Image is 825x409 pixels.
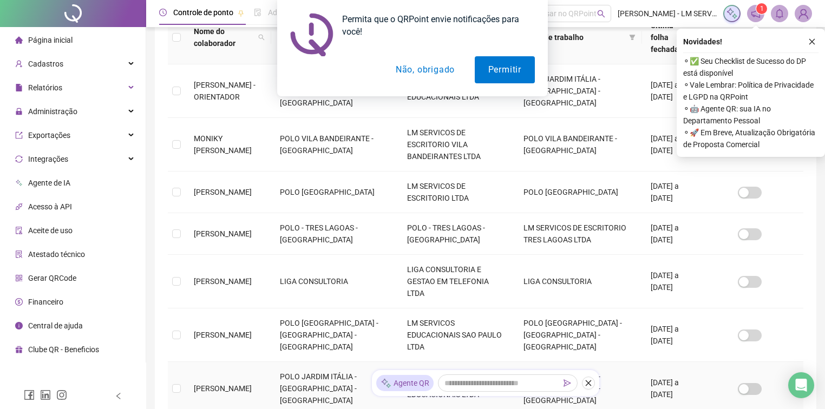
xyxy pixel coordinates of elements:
span: [PERSON_NAME] [194,229,252,238]
td: LIGA CONSULTORIA [515,255,642,308]
td: POLO [GEOGRAPHIC_DATA] - [GEOGRAPHIC_DATA] - [GEOGRAPHIC_DATA] [271,308,398,362]
span: ⚬ 🤖 Agente QR: sua IA no Departamento Pessoal [683,103,819,127]
td: [DATE] a [DATE] [642,118,697,171]
td: POLO [GEOGRAPHIC_DATA] [515,171,642,213]
td: [DATE] a [DATE] [642,171,697,213]
td: [DATE] a [DATE] [642,308,697,362]
td: LIGA CONSULTORIA [271,255,398,308]
span: Financeiro [28,298,63,306]
span: Clube QR - Beneficios [28,345,99,354]
td: POLO VILA BANDEIRANTE - [GEOGRAPHIC_DATA] [515,118,642,171]
div: Agente QR [376,375,434,391]
span: Gerar QRCode [28,274,76,282]
span: instagram [56,390,67,400]
span: left [115,392,122,400]
span: [PERSON_NAME] [194,277,252,286]
div: Permita que o QRPoint envie notificações para você! [333,13,535,38]
span: Agente de IA [28,179,70,187]
td: POLO [GEOGRAPHIC_DATA] [271,171,398,213]
span: sync [15,155,23,163]
span: qrcode [15,274,23,282]
img: notification icon [290,13,333,56]
span: gift [15,346,23,353]
div: Open Intercom Messenger [788,372,814,398]
span: linkedin [40,390,51,400]
span: audit [15,227,23,234]
span: Central de ajuda [28,321,83,330]
span: Integrações [28,155,68,163]
span: Atestado técnico [28,250,85,259]
td: LM SERVICOS DE ESCRITORIO VILA BANDEIRANTES LTDA [398,118,515,171]
span: ⚬ 🚀 Em Breve, Atualização Obrigatória de Proposta Comercial [683,127,819,150]
span: facebook [24,390,35,400]
td: LM SERVICOS DE ESCRITORIO LTDA [398,171,515,213]
span: export [15,131,23,139]
span: [PERSON_NAME] [194,188,252,196]
button: Não, obrigado [382,56,468,83]
span: Exportações [28,131,70,140]
span: dollar [15,298,23,306]
img: sparkle-icon.fc2bf0ac1784a2077858766a79e2daf3.svg [381,378,391,389]
span: [PERSON_NAME] [194,384,252,393]
span: Aceite de uso [28,226,73,235]
span: Administração [28,107,77,116]
td: POLO [GEOGRAPHIC_DATA] - [GEOGRAPHIC_DATA] - [GEOGRAPHIC_DATA] [515,308,642,362]
td: LIGA CONSULTORIA E GESTAO EM TELEFONIA LTDA [398,255,515,308]
td: [DATE] a [DATE] [642,255,697,308]
span: lock [15,108,23,115]
span: close [585,379,592,387]
span: api [15,203,23,210]
span: Acesso à API [28,202,72,211]
td: POLO VILA BANDEIRANTE - [GEOGRAPHIC_DATA] [271,118,398,171]
span: solution [15,250,23,258]
span: info-circle [15,322,23,329]
td: POLO - TRES LAGOAS - [GEOGRAPHIC_DATA] [271,213,398,255]
td: [DATE] a [DATE] [642,213,697,255]
td: POLO - TRES LAGOAS - [GEOGRAPHIC_DATA] [398,213,515,255]
span: send [564,379,571,387]
td: LM SERVICOS DE ESCRITORIO TRES LAGOAS LTDA [515,213,642,255]
span: MONIKY [PERSON_NAME] [194,134,252,155]
span: [PERSON_NAME] [194,331,252,339]
td: LM SERVICOS EDUCACIONAIS SAO PAULO LTDA [398,308,515,362]
button: Permitir [475,56,535,83]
